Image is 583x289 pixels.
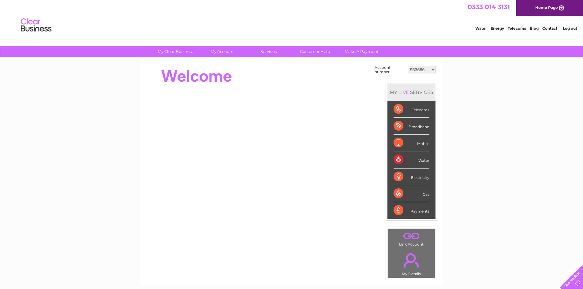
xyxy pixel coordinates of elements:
[150,46,201,57] a: My Clear Business
[290,46,340,57] a: Customer Help
[394,151,429,168] div: Water
[475,26,487,31] a: Water
[387,83,435,101] div: MY SERVICES
[336,46,387,57] a: Make A Payment
[388,248,435,278] td: My Details
[390,250,433,271] a: .
[394,101,429,118] div: Telecoms
[394,169,429,185] div: Electricity
[530,26,539,31] a: Blog
[373,64,406,76] td: Account number
[388,229,435,248] td: Link Account
[394,202,429,219] div: Payments
[508,26,526,31] a: Telecoms
[468,3,510,11] a: 0333 014 3131
[147,3,436,30] div: Clear Business is a trading name of Verastar Limited (registered in [GEOGRAPHIC_DATA] No. 3667643...
[197,46,247,57] a: My Account
[243,46,294,57] a: Services
[397,89,410,95] div: LIVE
[390,231,433,241] a: .
[542,26,557,31] a: Contact
[394,135,429,151] div: Mobile
[394,118,429,135] div: Broadband
[491,26,504,31] a: Energy
[394,185,429,202] div: Gas
[563,26,577,31] a: Log out
[21,16,52,35] img: logo.png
